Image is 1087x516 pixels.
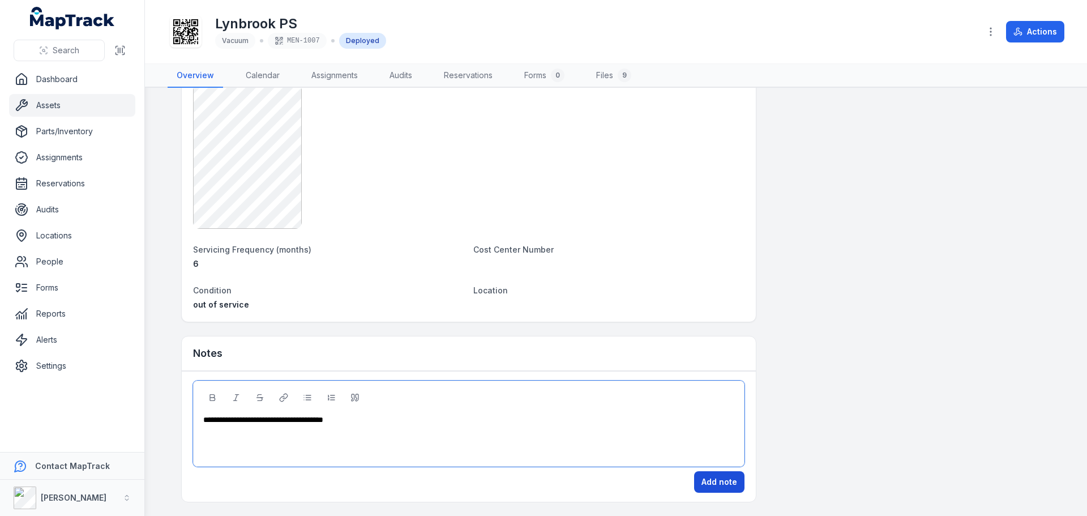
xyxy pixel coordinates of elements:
[9,224,135,247] a: Locations
[339,33,386,49] div: Deployed
[9,276,135,299] a: Forms
[9,94,135,117] a: Assets
[587,64,640,88] a: Files9
[35,461,110,471] strong: Contact MapTrack
[203,388,222,407] button: Bold
[302,64,367,88] a: Assignments
[215,15,386,33] h1: Lynbrook PS
[193,300,249,309] span: out of service
[473,245,554,254] span: Cost Center Number
[1006,21,1064,42] button: Actions
[9,68,135,91] a: Dashboard
[380,64,421,88] a: Audits
[193,259,199,268] span: 6
[322,388,341,407] button: Ordered List
[14,40,105,61] button: Search
[9,120,135,143] a: Parts/Inventory
[9,250,135,273] a: People
[226,388,246,407] button: Italic
[9,329,135,351] a: Alerts
[694,471,744,493] button: Add note
[168,64,223,88] a: Overview
[9,198,135,221] a: Audits
[237,64,289,88] a: Calendar
[9,355,135,377] a: Settings
[9,146,135,169] a: Assignments
[193,245,311,254] span: Servicing Frequency (months)
[473,285,508,295] span: Location
[222,36,249,45] span: Vacuum
[298,388,317,407] button: Bulleted List
[618,69,631,82] div: 9
[9,302,135,325] a: Reports
[193,346,222,361] h3: Notes
[345,388,365,407] button: Blockquote
[435,64,502,88] a: Reservations
[551,69,564,82] div: 0
[274,388,293,407] button: Link
[53,45,79,56] span: Search
[268,33,327,49] div: MEN-1007
[250,388,269,407] button: Strikethrough
[515,64,574,88] a: Forms0
[9,172,135,195] a: Reservations
[30,7,115,29] a: MapTrack
[193,285,232,295] span: Condition
[41,493,106,502] strong: [PERSON_NAME]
